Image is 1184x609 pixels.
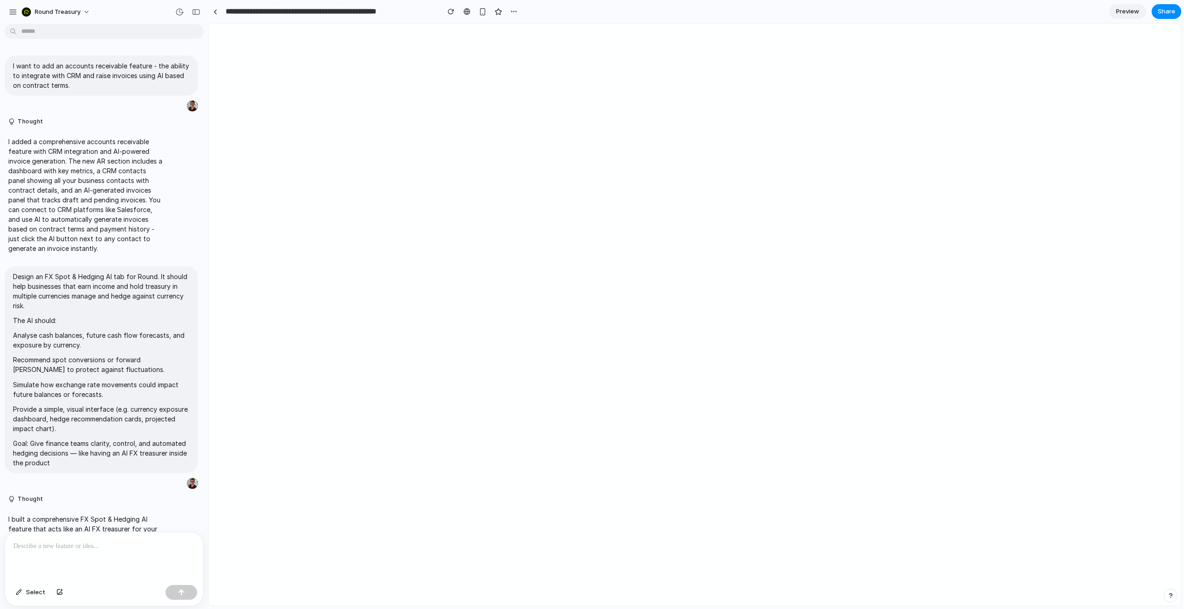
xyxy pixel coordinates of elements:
span: Preview [1116,7,1139,16]
button: Share [1152,4,1181,19]
p: Recommend spot conversions or forward [PERSON_NAME] to protect against fluctuations. [13,355,190,374]
p: Simulate how exchange rate movements could impact future balances or forecasts. [13,380,190,399]
p: Provide a simple, visual interface (e.g. currency exposure dashboard, hedge recommendation cards,... [13,404,190,433]
span: Select [26,588,45,597]
span: Share [1158,7,1175,16]
button: Select [11,585,50,600]
p: Analyse cash balances, future cash flow forecasts, and exposure by currency. [13,330,190,350]
button: Round Treasury [18,5,95,19]
p: Goal: Give finance teams clarity, control, and automated hedging decisions — like having an AI FX... [13,438,190,468]
p: The AI should: [13,316,190,325]
span: Round Treasury [35,7,80,17]
p: I want to add an accounts receivable feature - the ability to integrate with CRM and raise invoic... [13,61,190,90]
a: Preview [1109,4,1146,19]
p: I added a comprehensive accounts receivable feature with CRM integration and AI-powered invoice g... [8,137,163,253]
p: Design an FX Spot & Hedging AI tab for Round. It should help businesses that earn income and hold... [13,272,190,311]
